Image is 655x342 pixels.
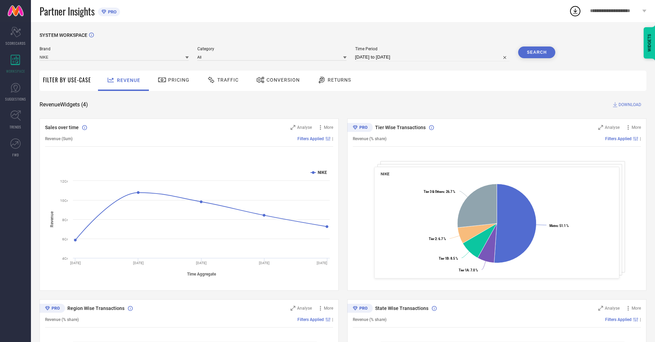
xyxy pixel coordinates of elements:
text: [DATE] [196,261,207,265]
text: : 6.7 % [429,237,446,241]
text: 10Cr [60,199,68,203]
span: Filters Applied [297,317,324,322]
span: More [632,125,641,130]
span: Revenue (Sum) [45,136,73,141]
span: | [640,317,641,322]
text: 4Cr [62,257,68,260]
text: : 51.1 % [549,224,569,228]
span: SCORECARDS [6,41,26,46]
span: SUGGESTIONS [5,96,26,102]
text: [DATE] [133,261,144,265]
text: : 8.5 % [439,257,458,260]
span: Analyse [297,306,312,311]
tspan: Tier 1A [459,268,469,272]
span: Revenue (% share) [45,317,79,322]
span: Returns [328,77,351,83]
span: Analyse [605,306,620,311]
span: PRO [106,9,117,14]
svg: Zoom [291,306,295,311]
span: Category [197,46,347,51]
svg: Zoom [598,306,603,311]
span: | [640,136,641,141]
text: : 26.7 % [424,190,455,194]
span: Pricing [168,77,189,83]
span: Partner Insights [40,4,95,18]
span: Filters Applied [605,136,632,141]
text: 12Cr [60,179,68,183]
div: Premium [347,123,373,133]
span: SYSTEM WORKSPACE [40,32,87,38]
tspan: Metro [549,224,558,228]
span: DOWNLOAD [619,101,641,108]
text: 8Cr [62,218,68,222]
span: More [324,125,333,130]
tspan: Tier 1B [439,257,449,260]
span: Revenue (% share) [353,136,386,141]
input: Select time period [355,53,510,61]
tspan: Time Aggregate [187,272,216,277]
span: | [332,317,333,322]
span: State Wise Transactions [375,305,428,311]
text: 6Cr [62,237,68,241]
span: Time Period [355,46,510,51]
span: Sales over time [45,125,79,130]
span: Revenue Widgets ( 4 ) [40,101,88,108]
span: FWD [12,152,19,157]
span: Filters Applied [297,136,324,141]
span: Revenue [117,77,140,83]
svg: Zoom [291,125,295,130]
span: NIKE [381,172,390,176]
text: [DATE] [259,261,270,265]
span: | [332,136,333,141]
span: Analyse [605,125,620,130]
svg: Zoom [598,125,603,130]
button: Search [518,46,555,58]
text: : 7.0 % [459,268,478,272]
span: Tier Wise Transactions [375,125,426,130]
span: Revenue (% share) [353,317,386,322]
tspan: Revenue [50,211,54,227]
tspan: Tier 3 & Others [424,190,444,194]
text: NIKE [318,170,327,175]
span: Region Wise Transactions [67,305,124,311]
span: WORKSPACE [6,69,25,74]
div: Premium [347,304,373,314]
div: Premium [40,304,65,314]
span: Analyse [297,125,312,130]
div: Open download list [569,5,581,17]
span: Brand [40,46,189,51]
text: [DATE] [70,261,81,265]
span: More [324,306,333,311]
text: [DATE] [317,261,327,265]
tspan: Tier 2 [429,237,437,241]
span: Conversion [266,77,300,83]
span: Filter By Use-Case [43,76,91,84]
span: Traffic [217,77,239,83]
span: Filters Applied [605,317,632,322]
span: TRENDS [10,124,21,129]
span: More [632,306,641,311]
